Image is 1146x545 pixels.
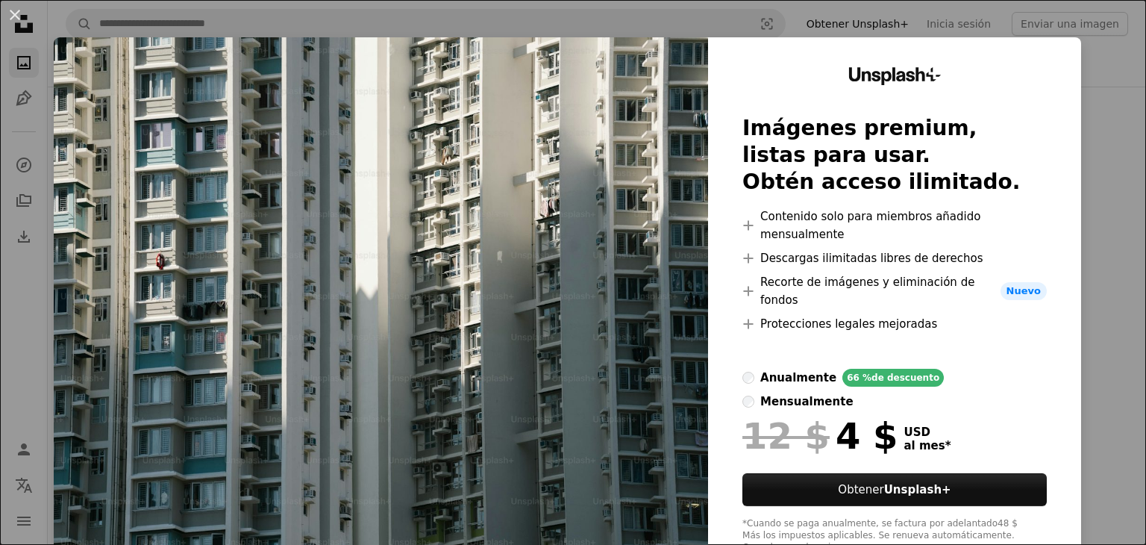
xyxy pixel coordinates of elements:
[760,393,853,411] div: mensualmente
[742,115,1047,196] h2: Imágenes premium, listas para usar. Obtén acceso ilimitado.
[1001,282,1047,300] span: Nuevo
[742,249,1047,267] li: Descargas ilimitadas libres de derechos
[904,426,951,439] span: USD
[884,483,951,496] strong: Unsplash+
[842,369,944,387] div: 66 % de descuento
[742,473,1047,506] button: ObtenerUnsplash+
[760,369,836,387] div: anualmente
[742,273,1047,309] li: Recorte de imágenes y eliminación de fondos
[742,315,1047,333] li: Protecciones legales mejoradas
[742,372,754,384] input: anualmente66 %de descuento
[742,417,898,455] div: 4 $
[904,439,951,452] span: al mes *
[742,417,830,455] span: 12 $
[742,208,1047,243] li: Contenido solo para miembros añadido mensualmente
[742,396,754,408] input: mensualmente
